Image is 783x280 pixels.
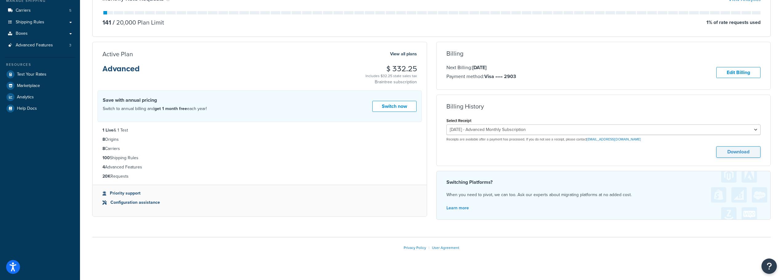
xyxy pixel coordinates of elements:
p: 1 % of rate requests used [706,18,761,27]
span: Test Your Rates [17,72,46,77]
a: Help Docs [5,103,75,114]
li: Priority support [102,190,417,197]
h3: Billing History [446,103,484,110]
strong: 100 [102,155,110,161]
a: Learn more [446,205,469,211]
li: Origins [102,136,417,143]
a: Test Your Rates [5,69,75,80]
div: Resources [5,62,75,67]
li: Advanced Features [102,164,417,171]
li: Requests [102,173,417,180]
h4: Save with annual pricing [103,97,207,104]
strong: 1 Live [102,127,114,133]
a: User Agreement [432,245,459,250]
p: 20,000 Plan Limit [111,18,164,27]
span: Advanced Features [16,43,53,48]
li: Advanced Features [5,40,75,51]
p: 141 [102,18,111,27]
span: Help Docs [17,106,37,111]
a: Switch now [372,101,417,112]
button: Download [716,146,761,158]
label: Select Receipt [446,118,471,123]
p: When you need to pivot, we can too. Ask our experts about migrating platforms at no added cost. [446,191,761,199]
h3: $ 332.25 [366,65,417,73]
li: & 1 Test [102,127,417,134]
div: Includes $32.25 state sales tax [366,73,417,79]
p: Braintree subscription [366,79,417,85]
a: [EMAIL_ADDRESS][DOMAIN_NAME] [587,137,641,142]
h3: Active Plan [102,51,133,57]
span: 3 [69,43,71,48]
span: Shipping Rules [16,20,44,25]
button: Open Resource Center [761,258,777,274]
span: 5 [69,8,71,13]
li: Shipping Rules [102,155,417,161]
a: Carriers 5 [5,5,75,16]
h4: Switching Platforms? [446,179,761,186]
span: / [113,18,115,27]
strong: Visa •••• 2903 [484,73,516,80]
a: Marketplace [5,80,75,91]
a: View all plans [390,50,417,58]
li: Carriers [5,5,75,16]
p: Next Billing: [446,64,516,72]
a: Shipping Rules [5,17,75,28]
strong: [DATE] [472,64,486,71]
h3: Billing [446,50,463,57]
strong: 8 [102,145,105,152]
span: Analytics [17,95,34,100]
a: Privacy Policy [404,245,426,250]
span: | [429,245,429,250]
strong: 8 [102,136,105,143]
a: Boxes [5,28,75,39]
a: Analytics [5,92,75,103]
li: Configuration assistance [102,199,417,206]
p: Switch to annual billing and each year! [103,105,207,113]
p: Payment method: [446,73,516,81]
a: Edit Billing [716,67,761,78]
strong: get 1 month free [154,105,187,112]
span: Boxes [16,31,28,36]
span: Marketplace [17,83,40,89]
strong: 4 [102,164,105,170]
span: Carriers [16,8,31,13]
p: Receipts are available after a payment has processed. If you do not see a receipt, please contact [446,137,761,142]
strong: 20K [102,173,110,179]
h3: Advanced [102,65,140,78]
li: Carriers [102,145,417,152]
a: Advanced Features 3 [5,40,75,51]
